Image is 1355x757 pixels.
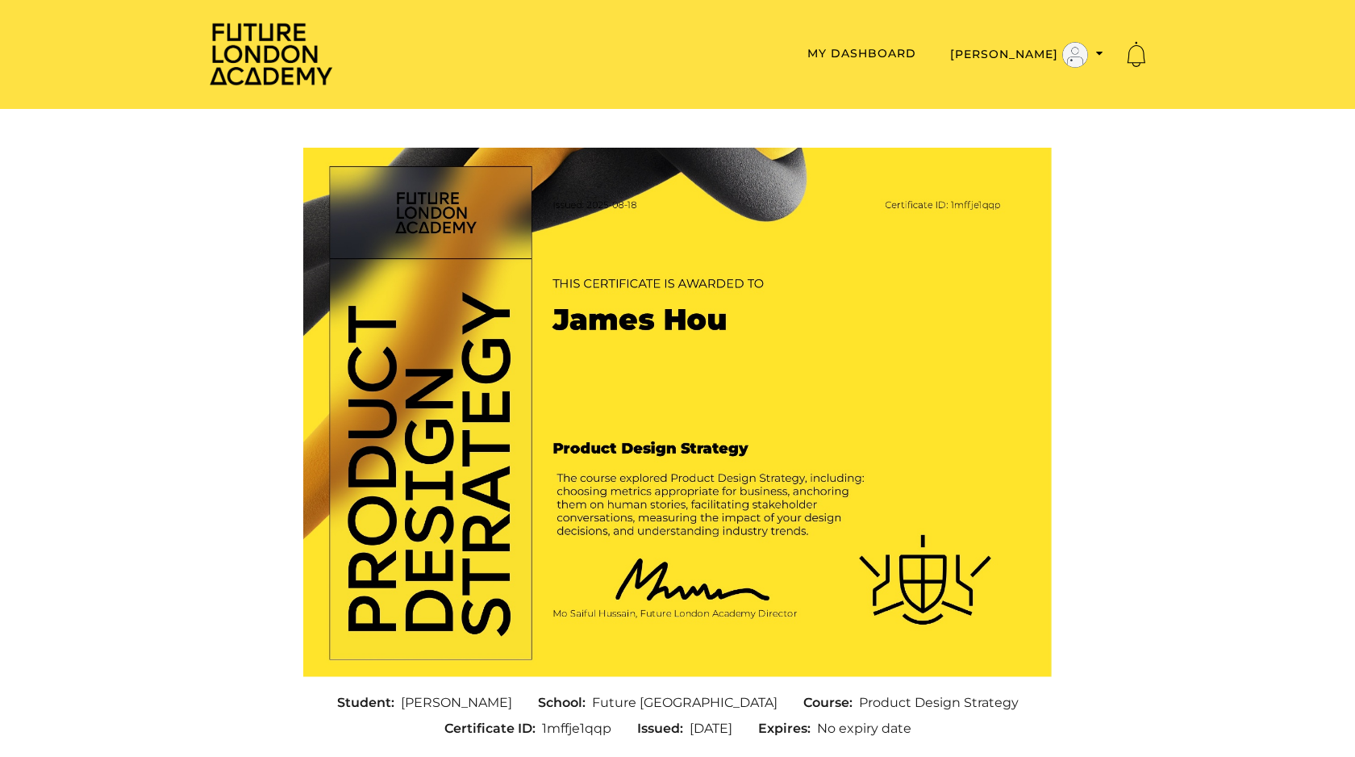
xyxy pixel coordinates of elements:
[758,719,817,738] span: Expires:
[337,693,401,713] span: Student:
[817,719,911,738] span: No expiry date
[542,719,611,738] span: 1mffje1qqp
[807,46,916,61] a: My Dashboard
[945,41,1108,69] button: Toggle menu
[401,693,512,713] span: [PERSON_NAME]
[637,719,690,738] span: Issued:
[592,693,778,713] span: Future [GEOGRAPHIC_DATA]
[538,693,592,713] span: School:
[803,693,859,713] span: Course:
[859,693,1019,713] span: Product Design Strategy
[303,148,1052,676] img: Certificate
[206,21,336,86] img: Home Page
[444,719,542,738] span: Certificate ID:
[690,719,732,738] span: [DATE]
